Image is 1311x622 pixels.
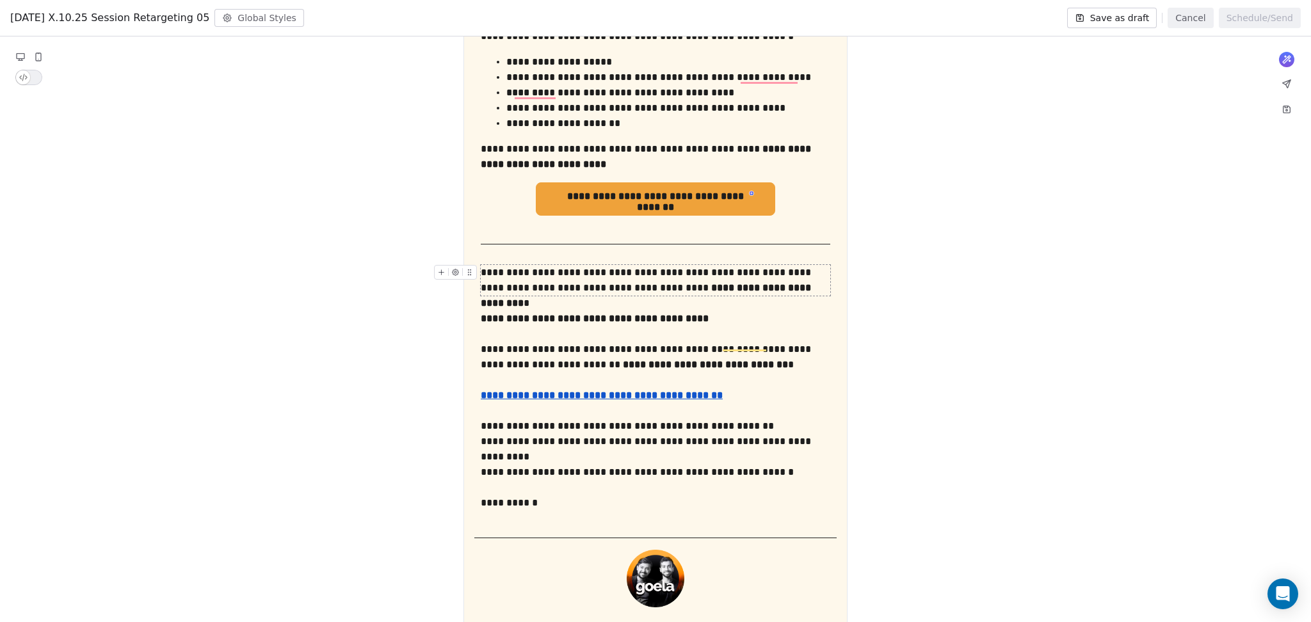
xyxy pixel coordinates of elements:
span: To enrich screen reader interactions, please activate Accessibility in Grammarly extension settings [536,183,775,210]
span: [DATE] X.10.25 Session Retargeting 05 [10,10,209,26]
button: Save as draft [1067,8,1157,28]
button: Global Styles [214,9,304,27]
div: Open Intercom Messenger [1267,578,1298,609]
button: Cancel [1168,8,1213,28]
button: Schedule/Send [1219,8,1301,28]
